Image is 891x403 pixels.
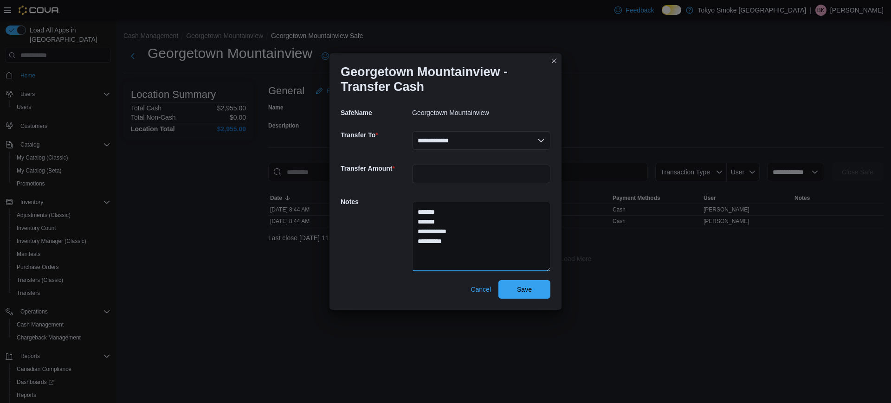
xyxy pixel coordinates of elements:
h1: Georgetown Mountainview - Transfer Cash [341,64,543,94]
h5: Transfer Amount [341,159,410,178]
h5: Notes [341,192,410,211]
h5: Transfer To [341,126,410,144]
h5: SafeName [341,103,410,122]
button: Cancel [467,280,495,299]
button: Closes this modal window [549,55,560,66]
span: Save [517,285,532,294]
button: Save [498,280,550,299]
p: Georgetown Mountainview [412,109,489,116]
span: Cancel [471,285,491,294]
